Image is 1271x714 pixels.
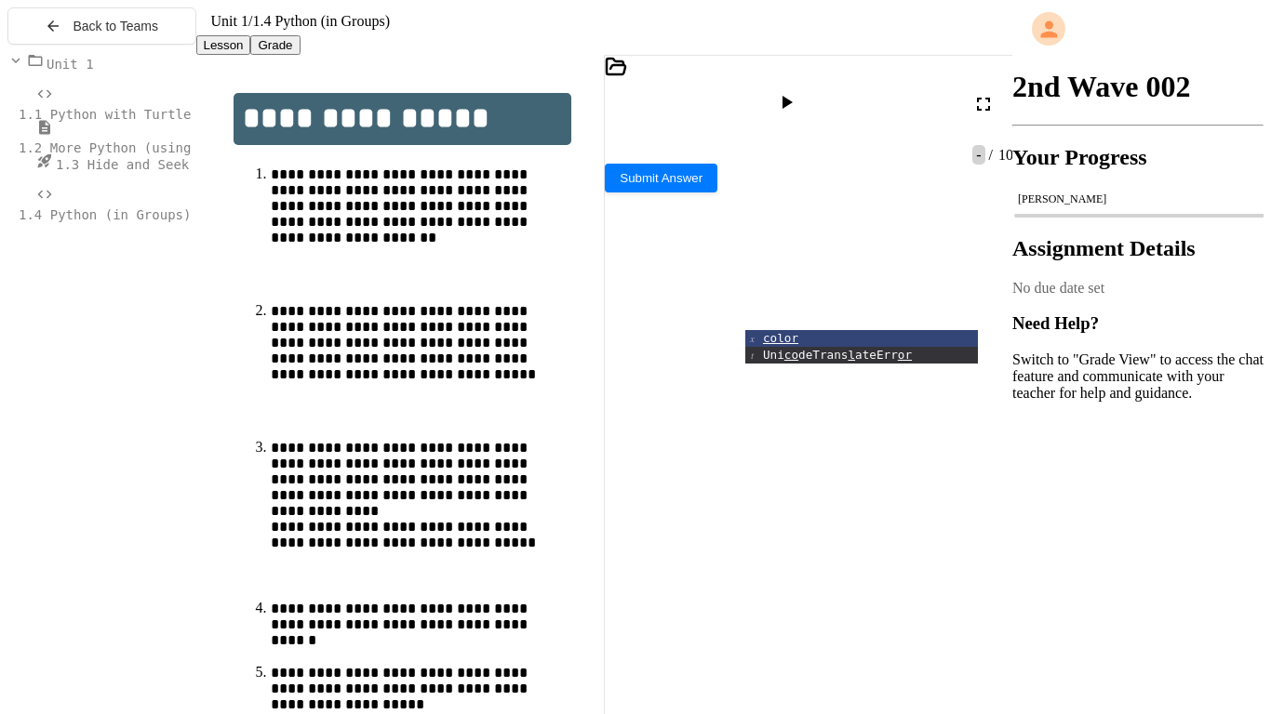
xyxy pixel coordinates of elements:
[56,157,189,172] span: 1.3 Hide and Seek
[1012,236,1264,261] h2: Assignment Details
[1018,192,1258,206] div: [PERSON_NAME]
[1012,7,1264,50] div: My Account
[1012,313,1264,334] h3: Need Help?
[605,164,717,192] button: Submit Answer
[196,35,251,55] button: Lesson
[248,13,252,29] span: /
[1012,145,1264,170] h2: Your Progress
[19,140,254,155] span: 1.2 More Python (using Turtle)
[972,145,984,165] span: -
[73,19,158,33] span: Back to Teams
[1012,351,1264,402] p: Switch to "Grade View" to access the chat feature and communicate with your teacher for help and ...
[1012,280,1264,297] div: No due date set
[7,7,196,45] button: Back to Teams
[1012,70,1264,104] h1: 2nd Wave 002
[252,13,390,29] span: 1.4 Python (in Groups)
[211,13,248,29] span: Unit 1
[995,147,1013,163] span: 10
[989,147,993,163] span: /
[620,171,702,185] span: Submit Answer
[47,57,94,72] span: Unit 1
[19,207,191,222] span: 1.4 Python (in Groups)
[250,35,300,55] button: Grade
[19,107,191,122] span: 1.1 Python with Turtle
